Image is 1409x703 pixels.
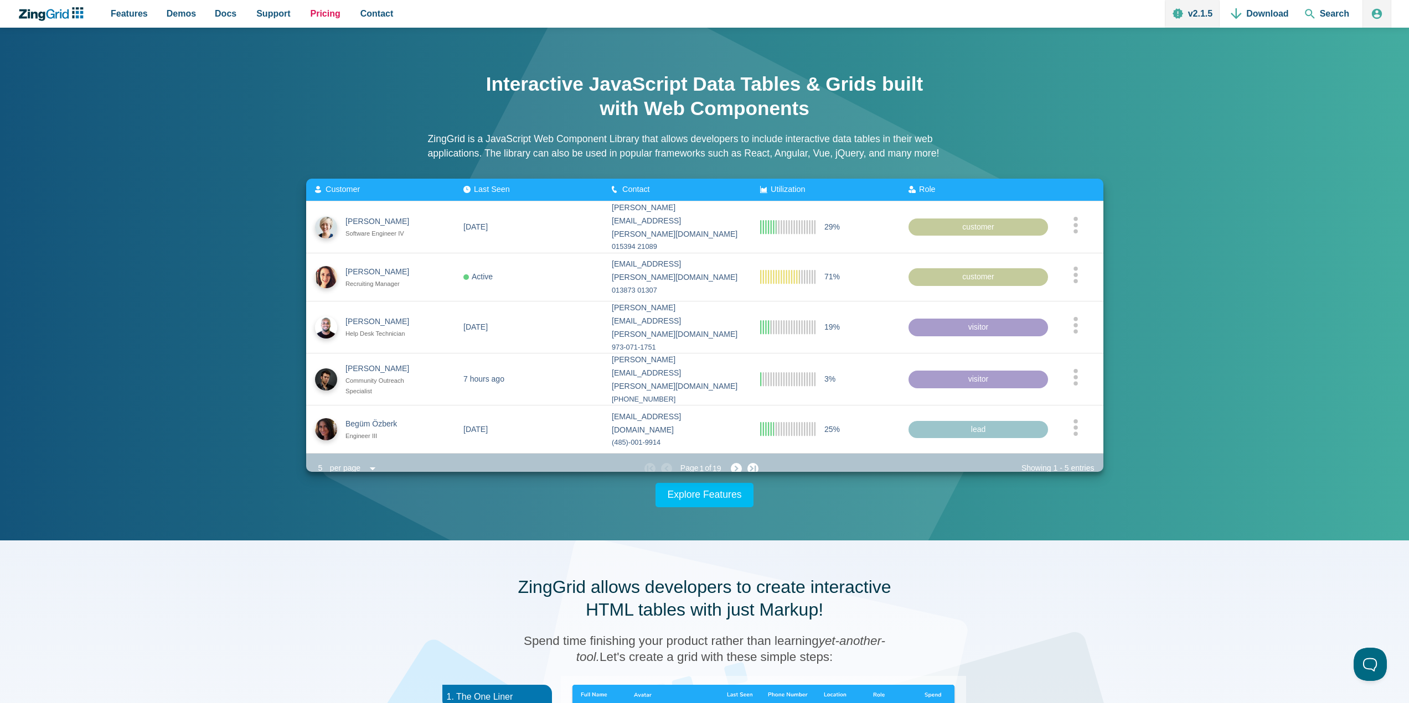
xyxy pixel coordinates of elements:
[326,461,365,476] div: per page
[612,241,742,253] div: 015394 21089
[824,373,835,386] span: 3%
[215,6,236,21] span: Docs
[1062,464,1071,472] zg-text: 5
[661,463,678,474] zg-button: prevpage
[680,462,699,475] span: Page
[474,185,510,194] span: Last Seen
[612,201,742,241] div: [PERSON_NAME][EMAIL_ADDRESS][PERSON_NAME][DOMAIN_NAME]
[909,218,1048,236] div: customer
[612,301,742,341] div: [PERSON_NAME][EMAIL_ADDRESS][PERSON_NAME][DOMAIN_NAME]
[644,463,656,474] zg-button: firstpage
[612,284,742,296] div: 013873 01307
[463,321,488,334] div: [DATE]
[345,418,419,431] div: Begüm Özberk
[909,268,1048,286] div: customer
[345,215,419,228] div: [PERSON_NAME]
[909,371,1048,388] div: visitor
[111,6,148,21] span: Features
[725,463,742,474] zg-button: nextpage
[909,319,1048,336] div: visitor
[345,431,419,441] div: Engineer III
[345,228,419,239] div: Software Engineer IV
[824,270,840,284] span: 71%
[463,220,488,233] div: [DATE]
[747,463,758,474] zg-button: lastpage
[824,321,840,334] span: 19%
[463,270,493,284] div: Active
[483,72,926,121] h1: Interactive JavaScript Data Tables & Grids built with Web Components
[1354,648,1387,681] iframe: Help Scout Beacon - Open
[315,461,326,476] div: 5
[345,329,419,339] div: Help Desk Technician
[700,466,704,472] zg-text: 1
[345,315,419,329] div: [PERSON_NAME]
[824,220,840,233] span: 29%
[463,373,504,386] div: 7 hours ago
[463,423,488,436] div: [DATE]
[167,6,196,21] span: Demos
[428,132,982,161] p: ZingGrid is a JavaScript Web Component Library that allows developers to include interactive data...
[612,393,742,405] div: [PHONE_NUMBER]
[909,420,1048,438] div: lead
[612,258,742,284] div: [EMAIL_ADDRESS][PERSON_NAME][DOMAIN_NAME]
[713,466,721,472] zg-text: 19
[345,362,419,376] div: [PERSON_NAME]
[1021,462,1095,475] div: Showing - entries
[256,6,290,21] span: Support
[511,576,899,622] h2: ZingGrid allows developers to create interactive HTML tables with just Markup!
[612,436,742,449] div: (485)-001-9914
[326,185,360,194] span: Customer
[612,353,742,393] div: [PERSON_NAME][EMAIL_ADDRESS][PERSON_NAME][DOMAIN_NAME]
[345,375,419,396] div: Community Outreach Specialist
[511,633,899,665] h3: Spend time finishing your product rather than learning Let's create a grid with these simple steps:
[612,410,742,437] div: [EMAIL_ADDRESS][DOMAIN_NAME]
[622,185,650,194] span: Contact
[824,423,840,436] span: 25%
[705,462,711,475] span: of
[345,265,419,279] div: [PERSON_NAME]
[311,6,340,21] span: Pricing
[612,341,742,353] div: 973-071-1751
[18,7,89,21] a: ZingChart Logo. Click to return to the homepage
[1051,464,1060,472] zg-text: 1
[919,185,936,194] span: Role
[656,483,754,507] a: Explore Features
[360,6,394,21] span: Contact
[771,185,805,194] span: Utilization
[345,278,419,289] div: Recruiting Manager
